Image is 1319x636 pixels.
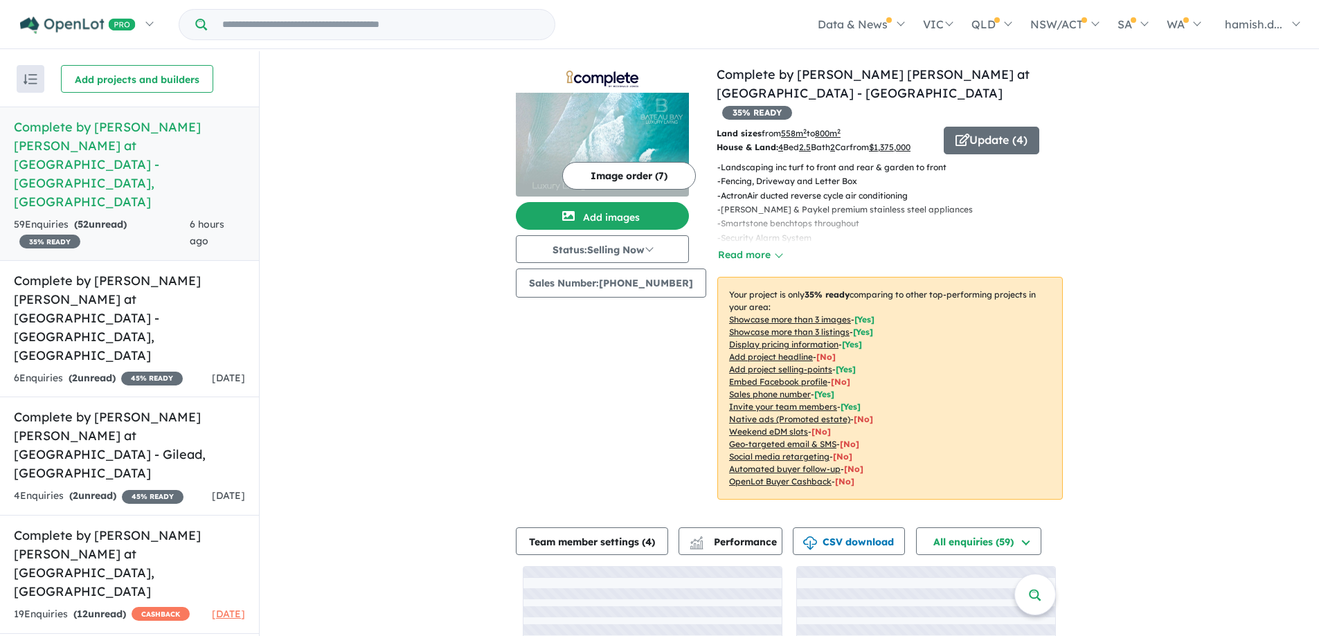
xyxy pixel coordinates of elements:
[78,218,89,230] span: 52
[803,536,817,550] img: download icon
[210,10,552,39] input: Try estate name, suburb, builder or developer
[799,142,811,152] u: 2.5
[944,127,1039,154] button: Update (4)
[729,339,838,349] u: Display pricing information
[562,162,696,190] button: Image order (7)
[516,65,689,197] a: Complete by McDonald Jones at Bateau Bay Estate - Bateau Bay LogoComplete by McDonald Jones at Ba...
[20,17,136,34] img: Openlot PRO Logo White
[212,489,245,502] span: [DATE]
[717,174,984,188] p: - Fencing, Driveway and Letter Box
[122,490,183,504] span: 45 % READY
[24,74,37,84] img: sort.svg
[190,218,224,247] span: 6 hours ago
[14,118,245,211] h5: Complete by [PERSON_NAME] [PERSON_NAME] at [GEOGRAPHIC_DATA] - [GEOGRAPHIC_DATA] , [GEOGRAPHIC_DATA]
[690,536,703,544] img: line-chart.svg
[132,607,190,621] span: CASHBACK
[840,439,859,449] span: [No]
[793,527,905,555] button: CSV download
[836,364,856,374] span: [ Yes ]
[916,527,1041,555] button: All enquiries (59)
[73,489,78,502] span: 2
[805,289,850,300] b: 35 % ready
[729,439,836,449] u: Geo-targeted email & SMS
[73,608,126,620] strong: ( unread)
[14,408,245,482] h5: Complete by [PERSON_NAME] [PERSON_NAME] at [GEOGRAPHIC_DATA] - Gilead , [GEOGRAPHIC_DATA]
[729,401,837,412] u: Invite your team members
[717,66,1030,101] a: Complete by [PERSON_NAME] [PERSON_NAME] at [GEOGRAPHIC_DATA] - [GEOGRAPHIC_DATA]
[853,327,873,337] span: [ Yes ]
[729,314,851,325] u: Showcase more than 3 images
[833,451,852,462] span: [No]
[729,426,808,437] u: Weekend eDM slots
[14,370,183,387] div: 6 Enquir ies
[811,426,831,437] span: [No]
[815,128,841,138] u: 800 m
[729,389,811,399] u: Sales phone number
[14,606,190,623] div: 19 Enquir ies
[841,401,861,412] span: [ Yes ]
[77,608,88,620] span: 12
[679,527,782,555] button: Performance
[690,540,703,549] img: bar-chart.svg
[803,127,807,135] sup: 2
[781,128,807,138] u: 558 m
[854,314,874,325] span: [ Yes ]
[816,352,836,362] span: [ No ]
[717,128,762,138] b: Land sizes
[717,231,984,245] p: - Security Alarm System
[854,414,873,424] span: [No]
[19,235,80,248] span: 35 % READY
[729,364,832,374] u: Add project selling-points
[729,414,850,424] u: Native ads (Promoted estate)
[521,71,683,87] img: Complete by McDonald Jones at Bateau Bay Estate - Bateau Bay Logo
[69,489,116,502] strong: ( unread)
[814,389,834,399] span: [ Yes ]
[717,142,778,152] b: House & Land:
[516,527,668,555] button: Team member settings (4)
[212,608,245,620] span: [DATE]
[837,127,841,135] sup: 2
[844,464,863,474] span: [No]
[869,142,910,152] u: $ 1,375,000
[717,203,984,217] p: - [PERSON_NAME] & Paykel premium stainless steel appliances
[842,339,862,349] span: [ Yes ]
[717,277,1063,500] p: Your project is only comparing to other top-performing projects in your area: - - - - - - - - - -...
[729,352,813,362] u: Add project headline
[722,106,792,120] span: 35 % READY
[14,526,245,601] h5: Complete by [PERSON_NAME] [PERSON_NAME] at [GEOGRAPHIC_DATA] , [GEOGRAPHIC_DATA]
[516,269,706,298] button: Sales Number:[PHONE_NUMBER]
[835,476,854,487] span: [No]
[729,451,829,462] u: Social media retargeting
[692,536,777,548] span: Performance
[14,271,245,365] h5: Complete by [PERSON_NAME] [PERSON_NAME] at [GEOGRAPHIC_DATA] - [GEOGRAPHIC_DATA] , [GEOGRAPHIC_DATA]
[1225,17,1282,31] span: hamish.d...
[14,488,183,505] div: 4 Enquir ies
[717,247,782,263] button: Read more
[69,372,116,384] strong: ( unread)
[717,217,984,230] p: - Smartstone benchtops throughout
[516,93,689,197] img: Complete by McDonald Jones at Bateau Bay Estate - Bateau Bay
[717,140,933,154] p: Bed Bath Car from
[61,65,213,93] button: Add projects and builders
[717,127,933,140] p: from
[729,376,827,387] u: Embed Facebook profile
[729,327,850,337] u: Showcase more than 3 listings
[212,372,245,384] span: [DATE]
[778,142,783,152] u: 4
[72,372,78,384] span: 2
[831,376,850,387] span: [ No ]
[516,202,689,230] button: Add images
[729,464,841,474] u: Automated buyer follow-up
[717,189,984,203] p: - ActronAir ducted reverse cycle air conditioning
[74,218,127,230] strong: ( unread)
[121,372,183,385] span: 45 % READY
[830,142,835,152] u: 2
[516,235,689,263] button: Status:Selling Now
[14,217,190,250] div: 59 Enquir ies
[645,536,652,548] span: 4
[717,161,984,174] p: - Landscaping inc turf to front and rear & garden to front
[807,128,841,138] span: to
[729,476,832,487] u: OpenLot Buyer Cashback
